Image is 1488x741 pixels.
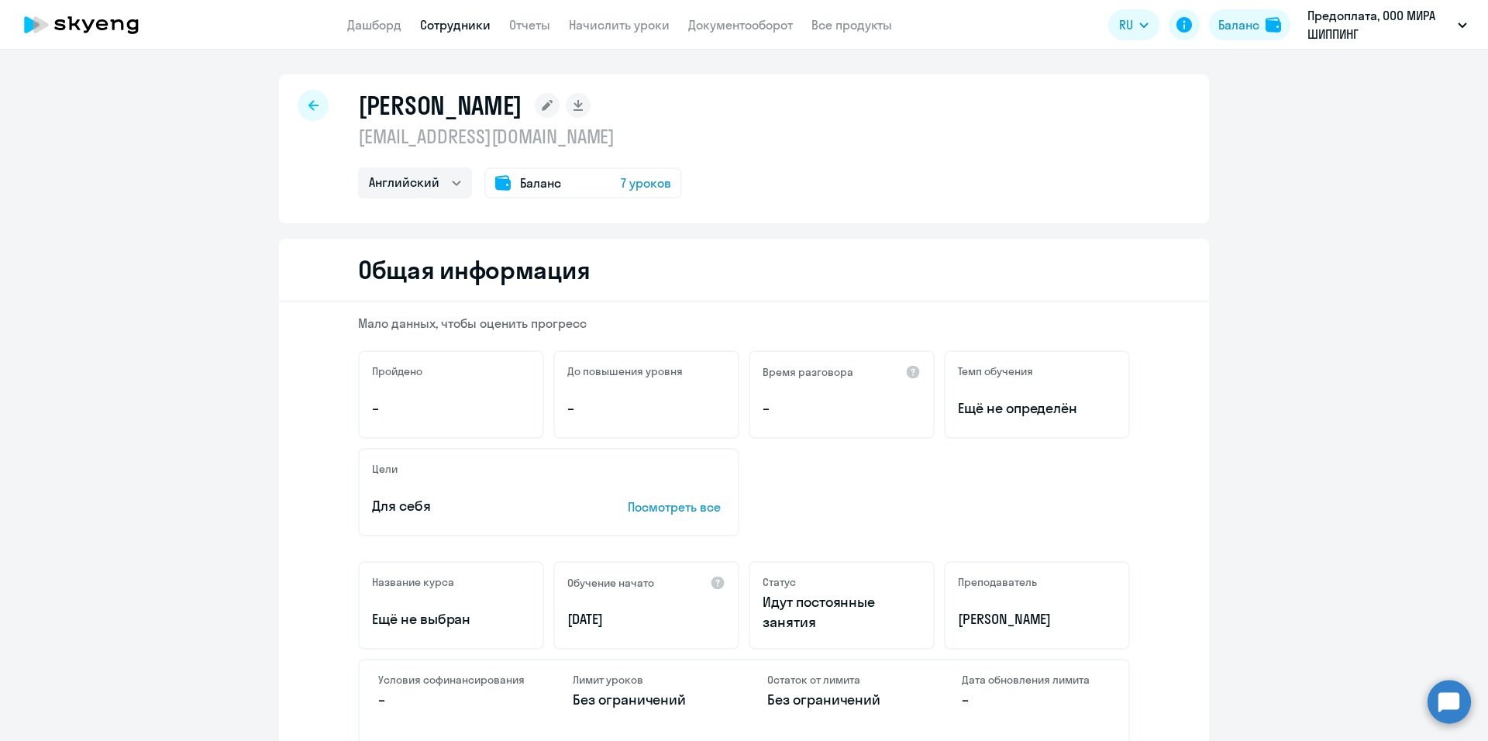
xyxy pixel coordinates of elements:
h5: Пройдено [372,364,422,378]
p: Для себя [372,496,580,516]
p: – [378,690,526,710]
h5: Цели [372,462,398,476]
p: [DATE] [567,609,725,629]
h5: Время разговора [763,365,853,379]
p: – [763,398,921,419]
h5: Темп обучения [958,364,1033,378]
a: Начислить уроки [569,17,670,33]
h5: Преподаватель [958,575,1037,589]
span: Баланс [520,174,561,192]
a: Сотрудники [420,17,491,33]
p: Без ограничений [767,690,915,710]
p: Без ограничений [573,690,721,710]
p: [EMAIL_ADDRESS][DOMAIN_NAME] [358,124,682,149]
p: Идут постоянные занятия [763,592,921,632]
h5: До повышения уровня [567,364,683,378]
h4: Остаток от лимита [767,673,915,687]
h5: Обучение начато [567,576,654,590]
p: Посмотреть все [628,498,725,516]
p: – [962,690,1110,710]
button: Балансbalance [1209,9,1290,40]
p: Ещё не выбран [372,609,530,629]
button: RU [1108,9,1159,40]
h5: Статус [763,575,796,589]
h5: Название курса [372,575,454,589]
a: Документооборот [688,17,793,33]
span: 7 уроков [621,174,671,192]
p: Мало данных, чтобы оценить прогресс [358,315,1130,332]
button: Предоплата, ООО МИРА ШИППИНГ [1300,6,1475,43]
a: Все продукты [811,17,892,33]
img: balance [1266,17,1281,33]
div: Баланс [1218,16,1259,34]
span: RU [1119,16,1133,34]
h4: Дата обновления лимита [962,673,1110,687]
a: Отчеты [509,17,550,33]
h1: [PERSON_NAME] [358,90,522,121]
p: [PERSON_NAME] [958,609,1116,629]
p: Предоплата, ООО МИРА ШИППИНГ [1307,6,1452,43]
a: Дашборд [347,17,401,33]
h4: Условия софинансирования [378,673,526,687]
span: Ещё не определён [958,398,1116,419]
p: – [567,398,725,419]
h2: Общая информация [358,254,590,285]
h4: Лимит уроков [573,673,721,687]
p: – [372,398,530,419]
